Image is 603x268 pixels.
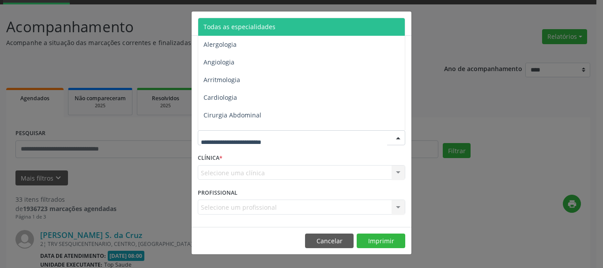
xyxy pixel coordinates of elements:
[204,75,240,84] span: Arritmologia
[204,23,275,31] span: Todas as especialidades
[394,11,411,33] button: Close
[305,234,354,249] button: Cancelar
[357,234,405,249] button: Imprimir
[204,128,258,137] span: Cirurgia Bariatrica
[204,40,237,49] span: Alergologia
[204,58,234,66] span: Angiologia
[198,151,222,165] label: CLÍNICA
[198,186,237,200] label: PROFISSIONAL
[198,18,299,29] h5: Relatório de agendamentos
[204,93,237,102] span: Cardiologia
[204,111,261,119] span: Cirurgia Abdominal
